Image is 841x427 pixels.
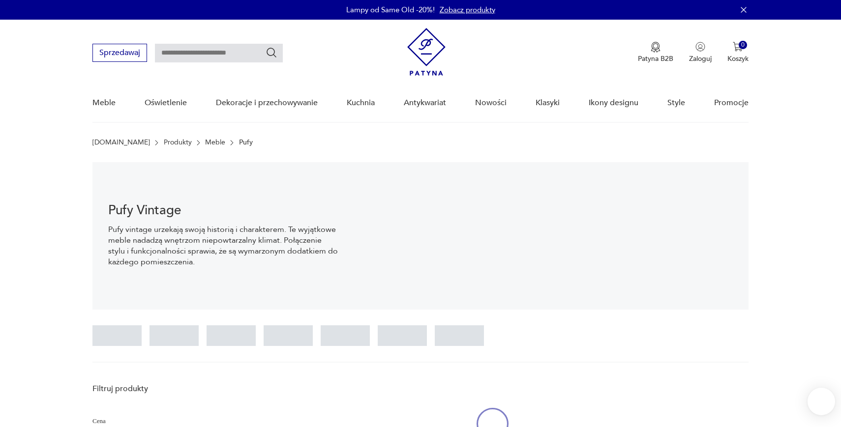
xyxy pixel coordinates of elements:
[108,224,339,267] p: Pufy vintage urzekają swoją historią i charakterem. Te wyjątkowe meble nadadzą wnętrzom niepowtar...
[347,84,375,122] a: Kuchnia
[808,388,835,415] iframe: Smartsupp widget button
[205,139,225,146] a: Meble
[92,44,147,62] button: Sprzedawaj
[727,54,749,63] p: Koszyk
[689,54,712,63] p: Zaloguj
[536,84,560,122] a: Klasyki
[727,42,749,63] button: 0Koszyk
[346,5,435,15] p: Lampy od Same Old -20%!
[266,47,277,58] button: Szukaj
[108,204,339,216] h1: Pufy Vintage
[667,84,685,122] a: Style
[92,50,147,57] a: Sprzedawaj
[92,84,116,122] a: Meble
[638,42,673,63] a: Ikona medaluPatyna B2B
[404,84,446,122] a: Antykwariat
[638,54,673,63] p: Patyna B2B
[440,5,495,15] a: Zobacz produkty
[92,139,150,146] a: [DOMAIN_NAME]
[92,383,213,394] p: Filtruj produkty
[92,416,213,427] p: Cena
[216,84,318,122] a: Dekoracje i przechowywanie
[589,84,638,122] a: Ikony designu
[239,139,253,146] p: Pufy
[164,139,192,146] a: Produkty
[739,41,747,49] div: 0
[714,84,749,122] a: Promocje
[475,84,507,122] a: Nowości
[733,42,743,52] img: Ikona koszyka
[651,42,661,53] img: Ikona medalu
[689,42,712,63] button: Zaloguj
[695,42,705,52] img: Ikonka użytkownika
[638,42,673,63] button: Patyna B2B
[407,28,446,76] img: Patyna - sklep z meblami i dekoracjami vintage
[145,84,187,122] a: Oświetlenie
